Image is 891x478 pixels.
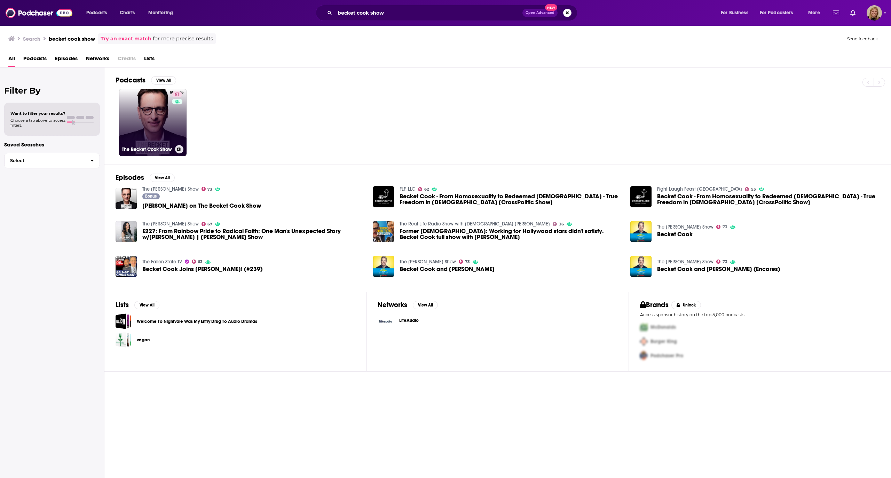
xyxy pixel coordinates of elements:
[845,36,880,42] button: Send feedback
[721,8,748,18] span: For Business
[5,158,85,163] span: Select
[400,228,622,240] a: Former LGBTQIA+: Working for Hollywood stars didn't satisfy. Becket Cook full show with Anh Le
[207,188,212,191] span: 73
[630,186,652,207] img: Becket Cook - From Homosexuality to Redeemed Christian - True Freedom in Christ [CrossPolitic Show]
[400,228,622,240] span: Former [DEMOGRAPHIC_DATA]: Working for Hollywood stars didn't satisfy. Becket Cook full show with...
[153,35,213,43] span: for more precise results
[101,35,151,43] a: Try an exact match
[465,260,470,263] span: 73
[867,5,882,21] button: Show profile menu
[55,53,78,67] a: Episodes
[400,259,456,265] a: The Eric Metaxas Show
[657,266,780,272] span: Becket Cook and [PERSON_NAME] (Encores)
[400,266,495,272] a: Becket Cook and Clay Clark
[637,320,650,334] img: First Pro Logo
[400,193,622,205] span: Becket Cook - From Homosexuality to Redeemed [DEMOGRAPHIC_DATA] - True Freedom in [DEMOGRAPHIC_DA...
[142,221,199,227] a: The Lila Rose Show
[115,7,139,18] a: Charts
[526,11,554,15] span: Open Advanced
[198,260,203,263] span: 63
[545,4,558,11] span: New
[202,222,213,226] a: 67
[118,53,136,67] span: Credits
[143,7,182,18] button: open menu
[137,318,257,325] a: Welcome To Nightvale Was My Entry Drug To Audio Dramas
[803,7,829,18] button: open menu
[847,7,858,19] a: Show notifications dropdown
[400,186,415,192] a: FLF, LLC
[723,260,727,263] span: 73
[400,193,622,205] a: Becket Cook - From Homosexuality to Redeemed Christian - True Freedom in Christ [CrossPolitic Show]
[23,53,47,67] a: Podcasts
[81,7,116,18] button: open menu
[142,203,261,209] a: ERIC METAXAS on The Becket Cook Show
[630,221,652,242] img: Becket Cook
[716,225,727,229] a: 73
[142,228,365,240] span: E227: From Rainbow Pride to Radical Faith: One Man's Unexpected Story w/[PERSON_NAME] | [PERSON_N...
[671,301,701,309] button: Unlock
[335,7,522,18] input: Search podcasts, credits, & more...
[151,76,176,85] button: View All
[116,301,129,309] h2: Lists
[10,111,65,116] span: Want to filter your results?
[144,53,155,67] a: Lists
[808,8,820,18] span: More
[134,301,159,309] button: View All
[418,187,429,191] a: 62
[867,5,882,21] img: User Profile
[637,334,650,349] img: Second Pro Logo
[4,153,100,168] button: Select
[373,186,394,207] img: Becket Cook - From Homosexuality to Redeemed Christian - True Freedom in Christ [CrossPolitic Show]
[640,301,669,309] h2: Brands
[120,8,135,18] span: Charts
[116,313,131,329] a: Welcome To Nightvale Was My Entry Drug To Audio Dramas
[116,76,145,85] h2: Podcasts
[116,256,137,277] a: Becket Cook Joins Jesse! (#239)
[116,173,175,182] a: EpisodesView All
[373,256,394,277] img: Becket Cook and Clay Clark
[137,336,150,344] a: vegan
[23,35,40,42] h3: Search
[116,332,131,348] a: vegan
[207,223,212,226] span: 67
[142,228,365,240] a: E227: From Rainbow Pride to Radical Faith: One Man's Unexpected Story w/Becket Cook | Lila Rose Show
[175,91,179,98] span: 61
[637,349,650,363] img: Third Pro Logo
[8,53,15,67] span: All
[630,256,652,277] img: Becket Cook and Clay Clark (Encores)
[172,91,182,97] a: 61
[522,9,558,17] button: Open AdvancedNew
[657,193,880,205] span: Becket Cook - From Homosexuality to Redeemed [DEMOGRAPHIC_DATA] - True Freedom in [DEMOGRAPHIC_DA...
[142,203,261,209] span: [PERSON_NAME] on The Becket Cook Show
[650,324,676,330] span: McDonalds
[116,221,137,242] img: E227: From Rainbow Pride to Radical Faith: One Man's Unexpected Story w/Becket Cook | Lila Rose Show
[4,141,100,148] p: Saved Searches
[657,231,693,237] a: Becket Cook
[6,6,72,19] a: Podchaser - Follow, Share and Rate Podcasts
[723,225,727,229] span: 73
[657,224,713,230] a: The Eric Metaxas Show
[116,188,137,209] img: ERIC METAXAS on The Becket Cook Show
[49,35,95,42] h3: becket cook show
[553,222,564,226] a: 36
[657,259,713,265] a: The Eric Metaxas Show
[378,313,617,329] button: LifeAudio logoLifeAudio
[322,5,584,21] div: Search podcasts, credits, & more...
[142,266,263,272] span: Becket Cook Joins [PERSON_NAME]! (#239)
[202,187,213,191] a: 73
[400,221,550,227] a: The Real Life Radio Show with Evangelist Anh Le
[413,301,438,309] button: View All
[559,223,564,226] span: 36
[86,53,109,67] a: Networks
